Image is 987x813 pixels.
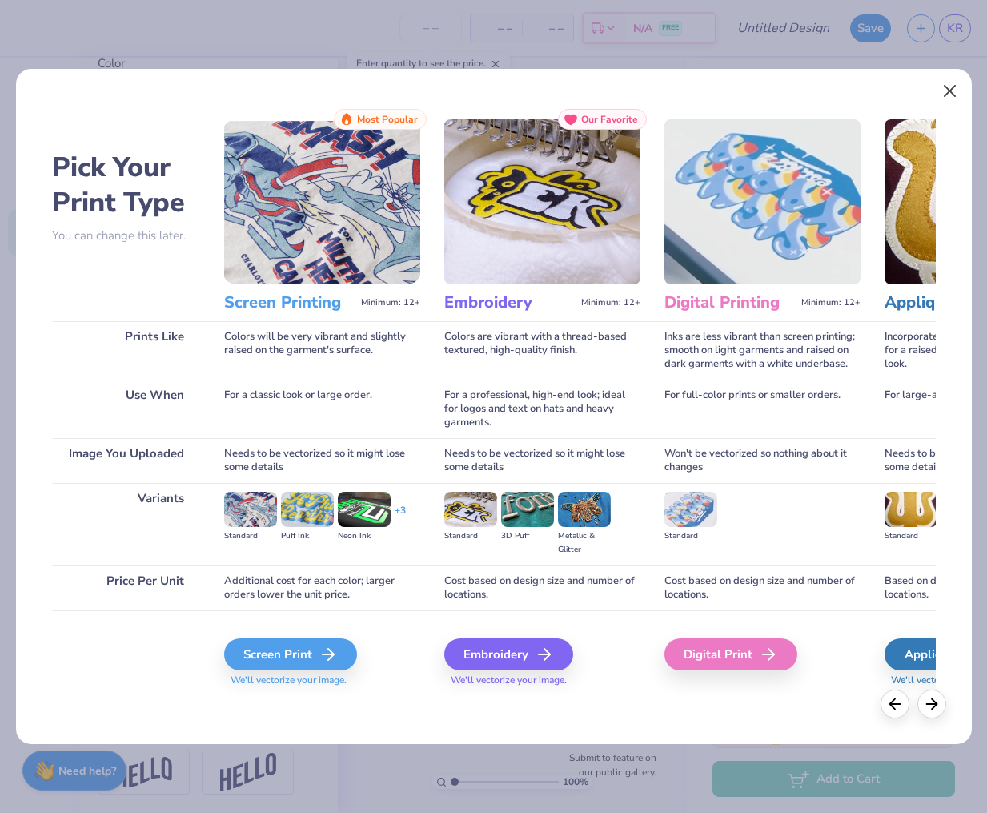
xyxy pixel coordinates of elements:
[444,119,640,284] img: Embroidery
[664,638,797,670] div: Digital Print
[52,438,200,483] div: Image You Uploaded
[501,492,554,527] img: 3D Puff
[224,492,277,527] img: Standard
[361,297,420,308] span: Minimum: 12+
[444,438,640,483] div: Needs to be vectorized so it might lose some details
[281,492,334,527] img: Puff Ink
[224,638,357,670] div: Screen Print
[444,529,497,543] div: Standard
[558,529,611,557] div: Metallic & Glitter
[581,297,640,308] span: Minimum: 12+
[664,529,717,543] div: Standard
[224,529,277,543] div: Standard
[664,438,861,483] div: Won't be vectorized so nothing about it changes
[52,565,200,610] div: Price Per Unit
[885,492,937,527] img: Standard
[338,529,391,543] div: Neon Ink
[444,492,497,527] img: Standard
[395,504,406,531] div: + 3
[444,638,573,670] div: Embroidery
[885,529,937,543] div: Standard
[444,674,640,687] span: We'll vectorize your image.
[224,674,420,687] span: We'll vectorize your image.
[52,321,200,380] div: Prints Like
[52,229,200,243] p: You can change this later.
[801,297,861,308] span: Minimum: 12+
[558,492,611,527] img: Metallic & Glitter
[581,114,638,125] span: Our Favorite
[224,565,420,610] div: Additional cost for each color; larger orders lower the unit price.
[501,529,554,543] div: 3D Puff
[664,565,861,610] div: Cost based on design size and number of locations.
[444,321,640,380] div: Colors are vibrant with a thread-based textured, high-quality finish.
[664,492,717,527] img: Standard
[934,76,965,107] button: Close
[224,292,355,313] h3: Screen Printing
[444,380,640,438] div: For a professional, high-end look; ideal for logos and text on hats and heavy garments.
[357,114,418,125] span: Most Popular
[224,438,420,483] div: Needs to be vectorized so it might lose some details
[224,321,420,380] div: Colors will be very vibrant and slightly raised on the garment's surface.
[444,292,575,313] h3: Embroidery
[52,483,200,565] div: Variants
[664,292,795,313] h3: Digital Printing
[281,529,334,543] div: Puff Ink
[224,380,420,438] div: For a classic look or large order.
[664,380,861,438] div: For full-color prints or smaller orders.
[444,565,640,610] div: Cost based on design size and number of locations.
[224,119,420,284] img: Screen Printing
[664,119,861,284] img: Digital Printing
[664,321,861,380] div: Inks are less vibrant than screen printing; smooth on light garments and raised on dark garments ...
[52,150,200,220] h2: Pick Your Print Type
[338,492,391,527] img: Neon Ink
[52,380,200,438] div: Use When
